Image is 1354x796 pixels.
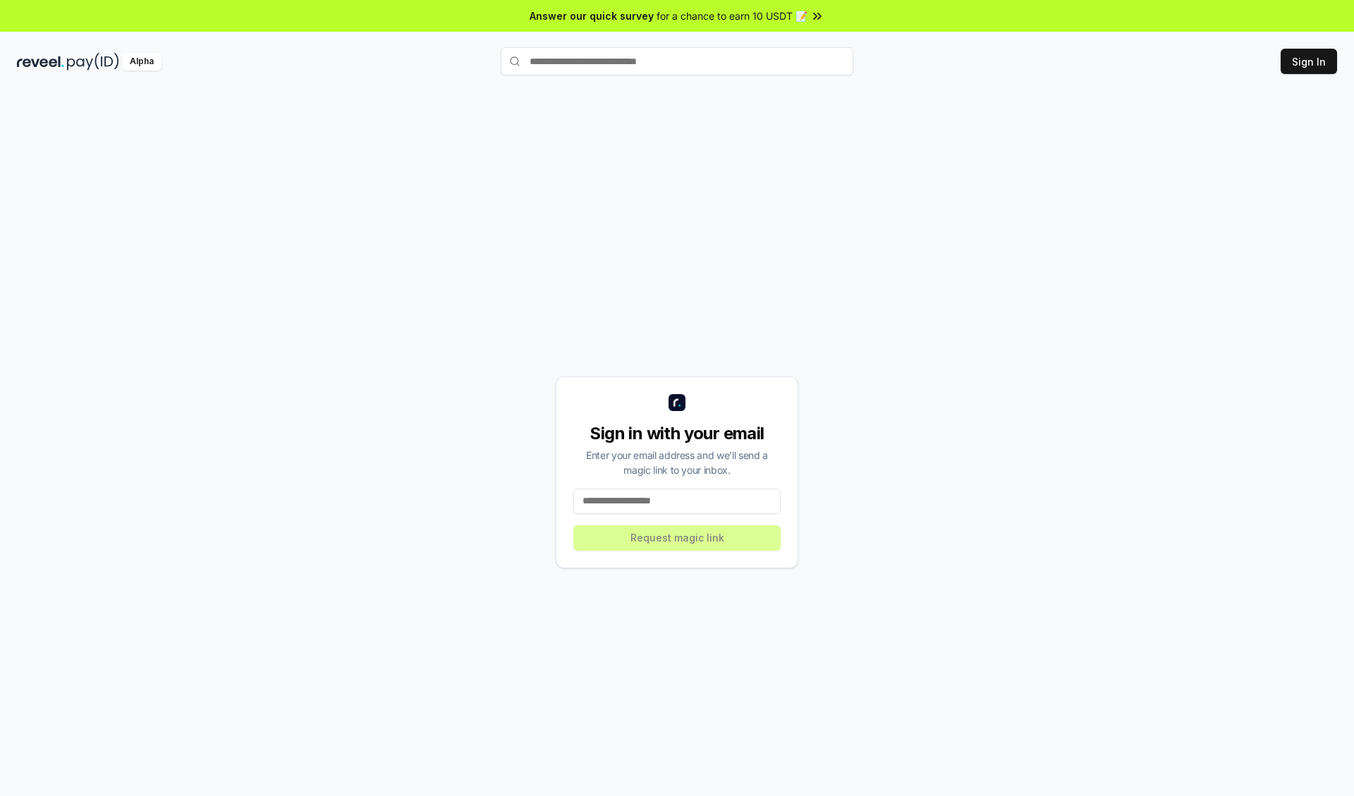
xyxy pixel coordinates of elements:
img: pay_id [67,53,119,71]
span: for a chance to earn 10 USDT 📝 [657,8,807,23]
img: logo_small [669,394,685,411]
div: Alpha [122,53,161,71]
span: Answer our quick survey [530,8,654,23]
img: reveel_dark [17,53,64,71]
button: Sign In [1281,49,1337,74]
div: Enter your email address and we’ll send a magic link to your inbox. [573,448,781,477]
div: Sign in with your email [573,422,781,445]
